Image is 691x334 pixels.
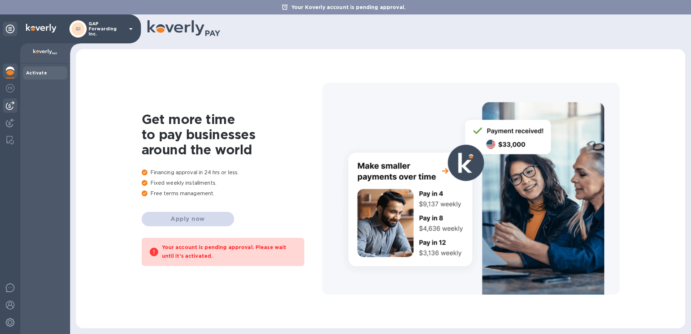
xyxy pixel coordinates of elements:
img: Foreign exchange [6,84,14,93]
p: Fixed weekly installments. [142,179,322,187]
b: GI [76,26,81,31]
h1: Get more time to pay businesses around the world [142,112,322,157]
div: Unpin categories [3,22,17,36]
b: Activate [26,70,47,76]
p: Your Koverly account is pending approval. [288,4,409,11]
img: Logo [26,24,56,33]
p: GAP Forwarding Inc. [89,21,125,37]
b: Your account is pending approval. Please wait until it’s activated. [162,244,287,259]
p: Free terms management. [142,190,322,197]
p: Financing approval in 24 hrs or less. [142,169,322,176]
